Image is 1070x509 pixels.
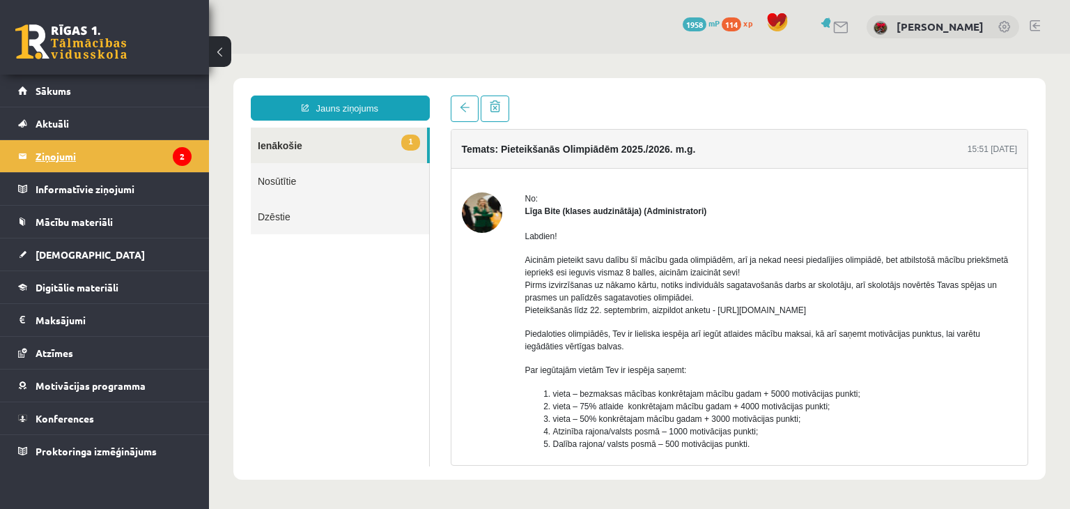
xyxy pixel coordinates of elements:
[344,359,809,372] li: vieta – 50% konkrētajam mācību gadam + 3000 motivācijas punkti;
[897,20,984,33] a: [PERSON_NAME]
[42,42,221,67] a: Jauns ziņojums
[36,140,192,172] legend: Ziņojumi
[173,147,192,166] i: 2
[36,173,192,205] legend: Informatīvie ziņojumi
[42,145,220,181] a: Dzēstie
[18,337,192,369] a: Atzīmes
[36,445,157,457] span: Proktoringa izmēģinājums
[683,17,706,31] span: 1958
[36,379,146,392] span: Motivācijas programma
[18,140,192,172] a: Ziņojumi2
[18,238,192,271] a: [DEMOGRAPHIC_DATA]
[18,435,192,467] a: Proktoringa izmēģinājums
[316,176,809,189] p: Labdien!
[722,17,759,29] a: 114 xp
[316,200,809,263] p: Aicinām pieteikt savu dalību šī mācību gada olimpiādēm, arī ja nekad neesi piedalījies olimpiādē,...
[18,75,192,107] a: Sākums
[316,139,809,151] div: No:
[36,304,192,336] legend: Maksājumi
[36,84,71,97] span: Sākums
[42,109,220,145] a: Nosūtītie
[36,281,118,294] span: Digitālie materiāli
[708,17,720,29] span: mP
[316,153,498,162] strong: Līga Bite (klases audzinātāja) (Administratori)
[36,347,73,359] span: Atzīmes
[344,384,809,397] li: Dalība rajona/ valsts posmā – 500 motivācijas punkti.
[36,117,69,130] span: Aktuāli
[253,139,293,179] img: Līga Bite (klases audzinātāja)
[722,17,741,31] span: 114
[18,206,192,238] a: Mācību materiāli
[18,271,192,303] a: Digitālie materiāli
[874,21,887,35] img: Tīna Šneidere
[253,90,487,101] h4: Temats: Pieteikšanās Olimpiādēm 2025./2026. m.g.
[683,17,720,29] a: 1958 mP
[36,248,145,261] span: [DEMOGRAPHIC_DATA]
[42,74,218,109] a: 1Ienākošie
[743,17,752,29] span: xp
[15,24,127,59] a: Rīgas 1. Tālmācības vidusskola
[316,274,809,299] p: Piedaloties olimpiādēs, Tev ir lieliska iespēja arī iegūt atlaides mācību maksai, kā arī saņemt m...
[18,107,192,139] a: Aktuāli
[36,412,94,425] span: Konferences
[18,304,192,336] a: Maksājumi
[759,89,808,102] div: 15:51 [DATE]
[18,402,192,434] a: Konferences
[344,347,809,359] li: vieta – 75% atlaide konkrētajam mācību gadam + 4000 motivācijas punkti;
[316,310,809,323] p: Par iegūtajām vietām Tev ir iespēja saņemt:
[18,370,192,402] a: Motivācijas programma
[18,173,192,205] a: Informatīvie ziņojumi
[192,81,210,97] span: 1
[344,334,809,347] li: vieta – bezmaksas mācības konkrētajam mācību gadam + 5000 motivācijas punkti;
[36,215,113,228] span: Mācību materiāli
[344,372,809,384] li: Atzinība rajona/valsts posmā – 1000 motivācijas punkti;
